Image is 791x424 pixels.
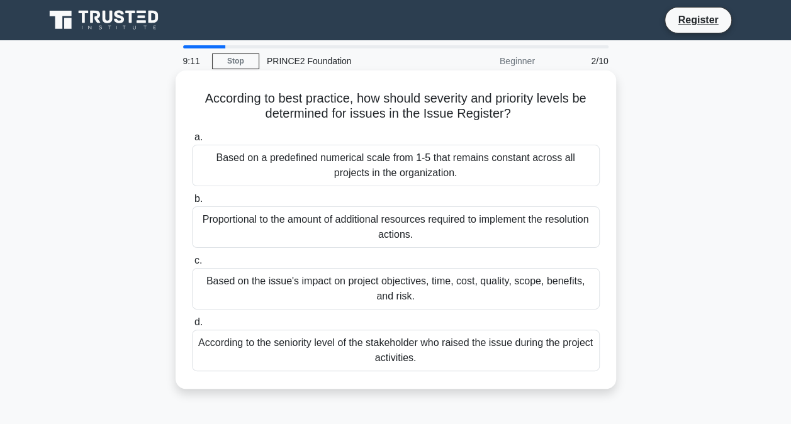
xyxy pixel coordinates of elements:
[191,91,601,122] h5: According to best practice, how should severity and priority levels be determined for issues in t...
[192,145,600,186] div: Based on a predefined numerical scale from 1-5 that remains constant across all projects in the o...
[542,48,616,74] div: 2/10
[192,330,600,371] div: According to the seniority level of the stakeholder who raised the issue during the project activ...
[194,316,203,327] span: d.
[212,53,259,69] a: Stop
[194,131,203,142] span: a.
[194,255,202,265] span: c.
[176,48,212,74] div: 9:11
[192,268,600,310] div: Based on the issue's impact on project objectives, time, cost, quality, scope, benefits, and risk.
[259,48,432,74] div: PRINCE2 Foundation
[670,12,726,28] a: Register
[432,48,542,74] div: Beginner
[194,193,203,204] span: b.
[192,206,600,248] div: Proportional to the amount of additional resources required to implement the resolution actions.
